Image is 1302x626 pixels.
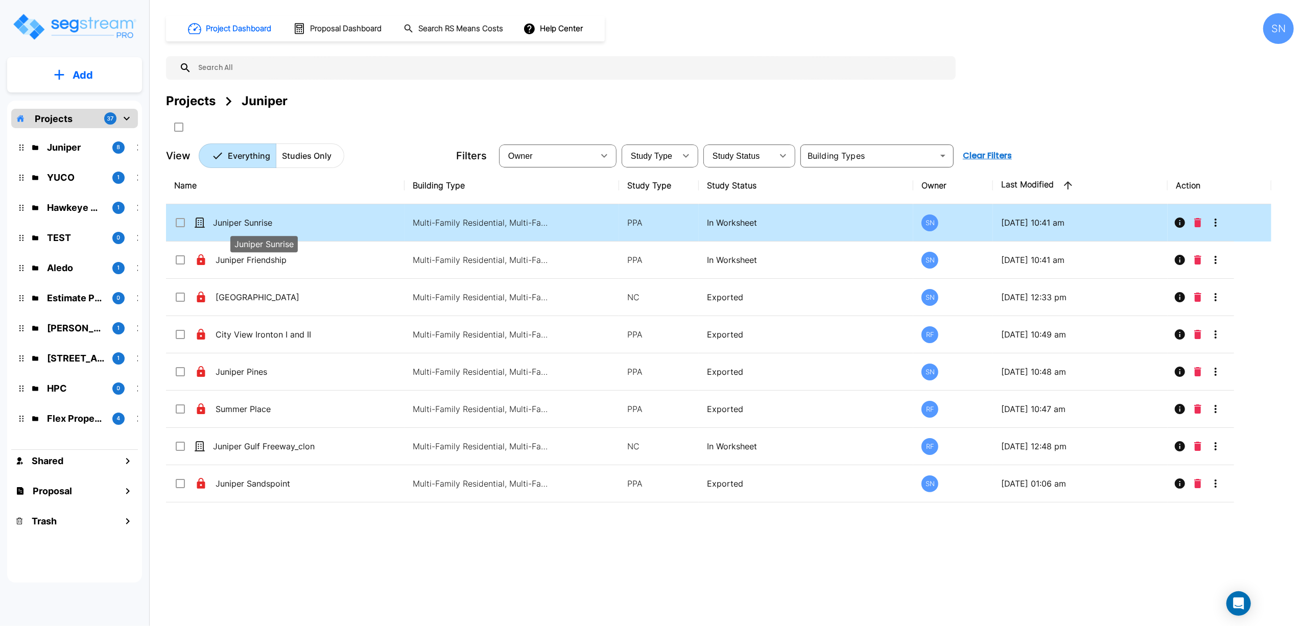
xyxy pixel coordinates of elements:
[707,291,905,303] p: Exported
[1205,362,1226,382] button: More-Options
[12,12,137,41] img: Logo
[242,92,288,110] div: Juniper
[707,403,905,415] p: Exported
[1001,216,1159,229] p: [DATE] 10:41 am
[627,477,691,490] p: PPA
[213,440,315,452] p: Juniper Gulf Freeway_clone
[1001,440,1159,452] p: [DATE] 12:48 pm
[35,112,73,126] p: Projects
[234,238,294,250] p: Juniper Sunrise
[169,117,189,137] button: SelectAll
[456,148,487,163] p: Filters
[1190,473,1205,494] button: Delete
[216,254,318,266] p: Juniper Friendship
[413,477,551,490] p: Multi-Family Residential, Multi-Family Residential, Multi-Family Residential, Multi-Family Reside...
[117,414,121,423] p: 4
[1001,403,1159,415] p: [DATE] 10:47 am
[936,149,950,163] button: Open
[47,261,104,275] p: Aledo
[707,328,905,341] p: Exported
[413,328,551,341] p: Multi-Family Residential, Multi-Family Residential, Multi-Family Residential, Multi-Family Reside...
[521,19,587,38] button: Help Center
[413,216,551,229] p: Multi-Family Residential, Multi-Family Residential, Multi-Family Residential, Multi-Family Reside...
[47,412,104,425] p: Flex Properties
[508,152,533,160] span: Owner
[166,92,216,110] div: Projects
[192,56,951,80] input: Search All
[399,19,509,39] button: Search RS Means Costs
[631,152,672,160] span: Study Type
[1170,473,1190,494] button: Info
[413,403,551,415] p: Multi-Family Residential, Multi-Family Residential, Multi-Family Residential, Multi-Family Reside...
[1001,328,1159,341] p: [DATE] 10:49 am
[117,233,121,242] p: 0
[199,143,276,168] button: Everything
[405,167,619,204] th: Building Type
[627,328,691,341] p: PPA
[627,254,691,266] p: PPA
[627,291,691,303] p: NC
[413,254,551,266] p: Multi-Family Residential, Multi-Family Residential, Multi-Family Residential, Multi-Family Reside...
[619,167,699,204] th: Study Type
[117,143,121,152] p: 8
[199,143,344,168] div: Platform
[184,17,277,40] button: Project Dashboard
[1190,436,1205,456] button: Delete
[1001,477,1159,490] p: [DATE] 01:06 am
[627,366,691,378] p: PPA
[32,454,63,468] h1: Shared
[1168,167,1271,204] th: Action
[803,149,934,163] input: Building Types
[47,231,104,245] p: TEST
[117,354,120,363] p: 1
[216,328,318,341] p: City View Ironton I and II
[1170,250,1190,270] button: Info
[699,167,913,204] th: Study Status
[1170,287,1190,307] button: Info
[627,403,691,415] p: PPA
[107,114,114,123] p: 37
[707,254,905,266] p: In Worksheet
[993,167,1168,204] th: Last Modified
[276,143,344,168] button: Studies Only
[47,291,104,305] p: Estimate Property
[1263,13,1294,44] div: SN
[921,326,938,343] div: RF
[1001,366,1159,378] p: [DATE] 10:48 am
[921,438,938,455] div: RF
[117,294,121,302] p: 0
[413,440,551,452] p: Multi-Family Residential, Multi-Family Residential, Multi-Family Residential, Multi-Family Reside...
[1205,287,1226,307] button: More-Options
[117,324,120,332] p: 1
[418,23,503,35] h1: Search RS Means Costs
[713,152,760,160] span: Study Status
[47,321,104,335] p: Kessler Rental
[216,291,318,303] p: [GEOGRAPHIC_DATA]
[216,477,318,490] p: Juniper Sandspoint
[913,167,993,204] th: Owner
[7,60,142,90] button: Add
[1190,362,1205,382] button: Delete
[624,141,676,170] div: Select
[1170,399,1190,419] button: Info
[501,141,594,170] div: Select
[1170,436,1190,456] button: Info
[921,252,938,269] div: SN
[117,173,120,182] p: 1
[413,291,551,303] p: Multi-Family Residential, Multi-Family Residential, Multi-Family Residential, Multi-Family Reside...
[289,18,387,39] button: Proposal Dashboard
[627,216,691,229] p: PPA
[705,141,773,170] div: Select
[707,440,905,452] p: In Worksheet
[1205,324,1226,345] button: More-Options
[1205,250,1226,270] button: More-Options
[1205,436,1226,456] button: More-Options
[282,150,332,162] p: Studies Only
[228,150,270,162] p: Everything
[73,67,93,83] p: Add
[921,401,938,418] div: RF
[1001,254,1159,266] p: [DATE] 10:41 am
[47,351,104,365] p: 138 Polecat Lane
[47,201,104,214] p: Hawkeye Medical LLC
[1170,212,1190,233] button: Info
